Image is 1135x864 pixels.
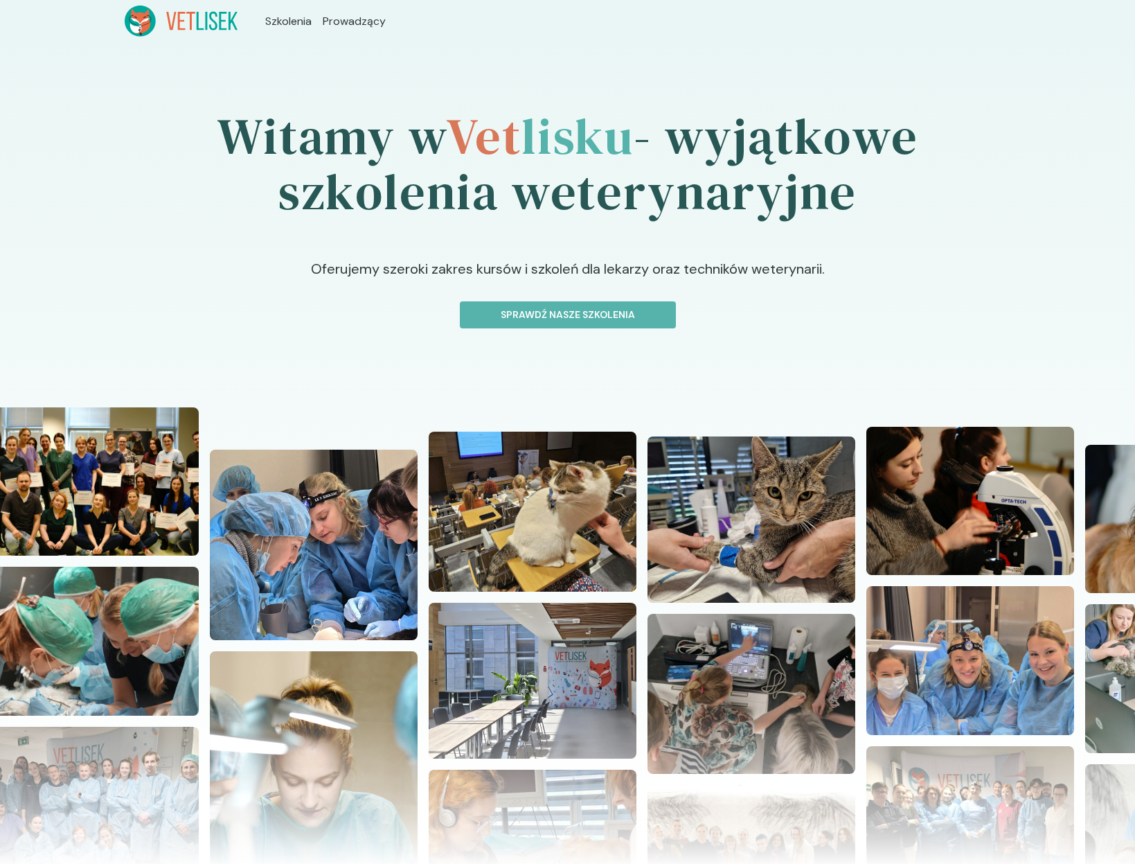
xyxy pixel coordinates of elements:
[265,13,312,30] a: Szkolenia
[460,301,676,328] button: Sprawdź nasze szkolenia
[210,450,418,640] img: Z2WOzZbqstJ98vaN_20241110_112957.jpg
[866,427,1074,575] img: Z2WOrpbqstJ98vaB_DSC04907.JPG
[647,614,855,774] img: Z2WOt5bqstJ98vaD_20220625_145846.jpg
[429,603,636,759] img: Z2WOxZbqstJ98vaH_20240608_122030.jpg
[429,432,636,592] img: Z2WOx5bqstJ98vaI_20240512_101618.jpg
[521,102,634,170] span: lisku
[472,308,664,322] p: Sprawdź nasze szkolenia
[323,13,386,30] a: Prowadzący
[866,586,1074,734] img: Z2WOopbqstJ98vZ9_20241110_112622.jpg
[446,102,521,170] span: Vet
[647,437,855,603] img: Z2WOuJbqstJ98vaF_20221127_125425.jpg
[189,258,946,301] p: Oferujemy szeroki zakres kursów i szkoleń dla lekarzy oraz techników weterynarii.
[125,70,1011,258] h1: Witamy w - wyjątkowe szkolenia weterynaryjne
